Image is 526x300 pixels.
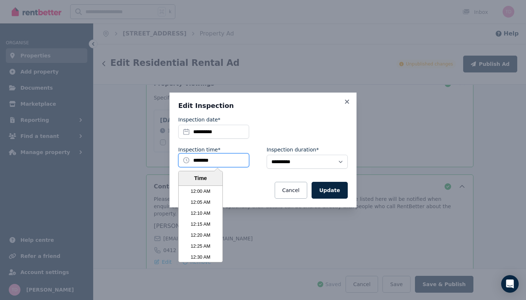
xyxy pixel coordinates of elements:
[179,230,222,241] li: 12:20 AM
[179,208,222,219] li: 12:10 AM
[179,252,222,263] li: 12:30 AM
[501,275,519,293] div: Open Intercom Messenger
[179,186,222,262] ul: Time
[178,101,348,110] h3: Edit Inspection
[178,116,220,123] label: Inspection date*
[275,182,307,199] button: Cancel
[179,186,222,197] li: 12:00 AM
[312,182,348,199] button: Update
[179,197,222,208] li: 12:05 AM
[178,146,220,153] label: Inspection time*
[267,146,319,153] label: Inspection duration*
[180,174,221,183] div: Time
[179,241,222,252] li: 12:25 AM
[179,219,222,230] li: 12:15 AM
